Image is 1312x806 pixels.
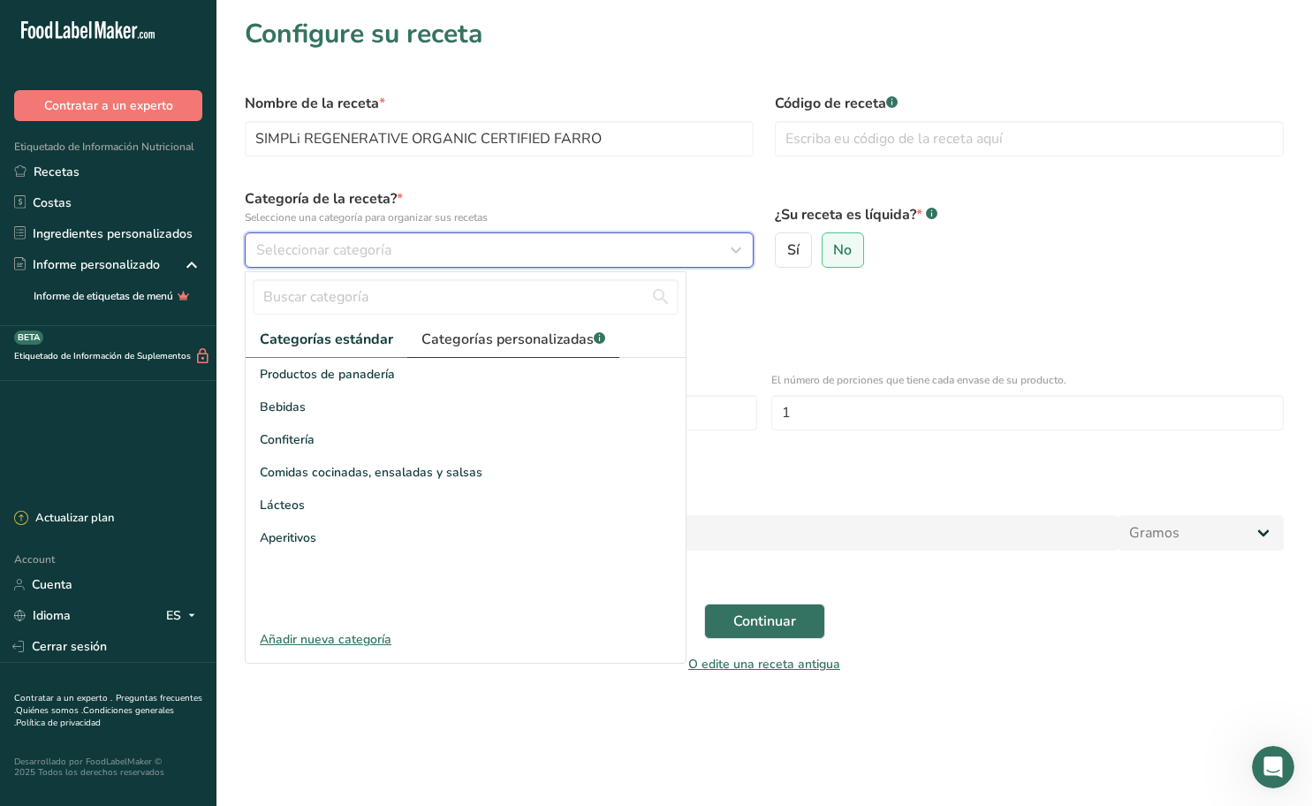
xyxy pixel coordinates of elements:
label: Categoría de la receta? [245,188,754,225]
button: Envíanos un mensaje [75,498,279,533]
span: Lácteos [260,496,305,514]
div: • Hace 3sem [169,143,246,162]
img: Rachelle avatar [33,338,54,359]
div: • Hace 3sem [169,209,246,227]
div: BETA [14,331,43,345]
div: Food [63,470,93,489]
input: Escriba eu código de la receta aquí [775,121,1284,156]
button: Tickets [141,551,212,622]
button: Seleccionar categoría [245,232,754,268]
span: ¡Gracias por visitar [DOMAIN_NAME]! Selecciona de nuestras preguntas comunes a continuación o env... [58,323,1123,337]
div: • Hace 6sem [169,405,246,423]
img: Profile image for Rana [20,60,56,95]
div: Añadir nueva categoría [246,630,686,649]
h1: Mensajes [133,7,224,37]
span: Ayuda [228,596,266,608]
span: Productos de panadería [260,365,395,384]
p: Agregar tamaño de porción de la receta. [245,492,1284,508]
button: Mensajes [71,551,141,622]
button: Contratar a un experto [14,90,202,121]
span: Tickets [155,596,199,608]
span: Confitería [260,430,315,449]
span: Califica la conversación [63,61,209,75]
div: Desarrollado por FoodLabelMaker © 2025 Todos los derechos reservados [14,757,202,778]
h1: Configure su receta [245,14,1284,54]
span: Califica la conversación [63,126,209,141]
span: Need help with your subscription plan? We're just a message away! [63,453,482,468]
div: O [234,441,263,457]
div: [PERSON_NAME] [63,209,165,227]
div: Especificar el número de porciones que la receta hace O fijar un tamaño de porción específico [245,321,1284,337]
span: Sí [787,241,800,259]
div: Food [63,274,93,293]
span: No [833,241,852,259]
div: Profile image for Food [20,256,56,292]
button: Noticias [283,551,353,622]
span: [PERSON_NAME] tienes alguna pregunta no dudes en consultarnos. ¡Estamos aquí para ayudarte! 😊 [63,388,686,402]
img: Rana avatar [18,338,39,359]
p: Seleccione una categoría para organizar sus recetas [245,209,754,225]
div: • Hace 14sem [96,470,181,489]
a: Condiciones generales . [14,704,174,729]
div: Food Label Maker, Inc. [58,339,197,358]
img: Profile image for Aya [20,387,56,422]
span: Bebidas [260,398,306,416]
label: ¿Su receta es líquida? [775,204,1284,225]
div: • Hace 4sem [201,339,277,358]
p: El número de porciones que tiene cada envase de su producto. [771,372,1284,388]
span: Rate your conversation [63,192,207,206]
iframe: Intercom live chat [1252,746,1294,788]
div: ES [166,605,202,627]
img: Profile image for Rachelle [20,125,56,161]
div: Actualizar plan [14,510,114,528]
button: Ayuda [212,551,283,622]
div: Definir detalles del tamaño de la porción [245,300,1284,321]
div: Profile image for Food [20,452,56,488]
input: Escriba el nombre de su receta aquí [245,121,754,156]
span: Continuar [733,611,796,632]
a: Política de privacidad [16,717,101,729]
span: Categorías estándar [260,329,393,350]
span: Seleccionar categoría [256,240,391,261]
span: Noticias [293,596,343,608]
input: Buscar categoría [253,279,679,315]
a: Preguntas frecuentes . [14,692,202,717]
span: Categorías personalizadas [421,329,605,350]
div: • Hace 4sem [96,274,173,293]
div: [PERSON_NAME] [63,78,165,96]
span: Mensajes [73,596,139,608]
a: Quiénes somos . [16,704,83,717]
a: Contratar a un experto . [14,692,112,704]
a: Idioma [14,600,71,631]
span: Welcome to FoodLabelMaker! Need help? We’re here for you! [63,257,443,271]
a: O edite una receta antigua [688,656,840,673]
div: • Hace 3sem [169,78,246,96]
span: Inicio [19,596,51,608]
div: [PERSON_NAME] [63,143,165,162]
span: Aperitivos [260,528,316,547]
label: Código de receta [775,93,1284,114]
div: [PERSON_NAME] [63,405,165,423]
button: Continuar [704,604,825,639]
span: Comidas cocinadas, ensaladas y salsas [260,463,482,482]
label: Nombre de la receta [245,93,754,114]
div: Informe personalizado [14,255,160,274]
img: Reem avatar [26,323,47,345]
img: Profile image for Rachelle [20,191,56,226]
